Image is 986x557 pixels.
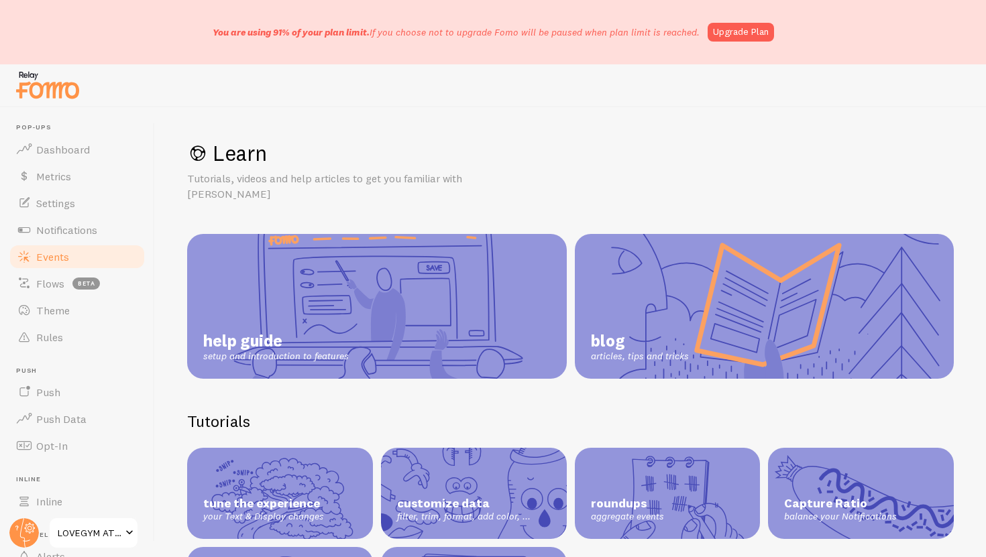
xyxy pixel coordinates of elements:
[36,143,90,156] span: Dashboard
[16,475,146,484] span: Inline
[58,525,121,541] span: LOVEGYM ATHLEISURE
[8,163,146,190] a: Metrics
[8,406,146,432] a: Push Data
[203,511,357,523] span: your Text & Display changes
[16,367,146,375] span: Push
[591,351,689,363] span: articles, tips and tricks
[36,495,62,508] span: Inline
[36,196,75,210] span: Settings
[36,385,60,399] span: Push
[575,234,954,379] a: blog articles, tips and tricks
[591,496,745,511] span: roundups
[591,511,745,523] span: aggregate events
[187,234,567,379] a: help guide setup and introduction to features
[36,330,63,344] span: Rules
[203,330,349,351] span: help guide
[8,324,146,351] a: Rules
[8,379,146,406] a: Push
[36,304,70,317] span: Theme
[36,170,71,183] span: Metrics
[8,190,146,216] a: Settings
[708,23,774,42] a: Upgrade Plan
[8,488,146,515] a: Inline
[36,223,97,237] span: Notifications
[8,270,146,297] a: Flows beta
[213,25,700,39] p: If you choose not to upgrade Fomo will be paused when plan limit is reached.
[784,496,938,511] span: Capture Ratio
[36,250,69,263] span: Events
[187,411,954,432] h2: Tutorials
[397,511,551,523] span: filter, trim, format, add color, ...
[36,439,68,452] span: Opt-In
[784,511,938,523] span: balance your Notifications
[36,277,64,290] span: Flows
[8,136,146,163] a: Dashboard
[187,139,954,167] h1: Learn
[8,297,146,324] a: Theme
[8,432,146,459] a: Opt-In
[36,412,87,426] span: Push Data
[397,496,551,511] span: customize data
[203,351,349,363] span: setup and introduction to features
[48,517,139,549] a: LOVEGYM ATHLEISURE
[8,243,146,270] a: Events
[14,68,81,102] img: fomo-relay-logo-orange.svg
[8,216,146,243] a: Notifications
[72,277,100,290] span: beta
[187,171,509,202] p: Tutorials, videos and help articles to get you familiar with [PERSON_NAME]
[591,330,689,351] span: blog
[16,123,146,132] span: Pop-ups
[213,26,370,38] span: You are using 91% of your plan limit.
[203,496,357,511] span: tune the experience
